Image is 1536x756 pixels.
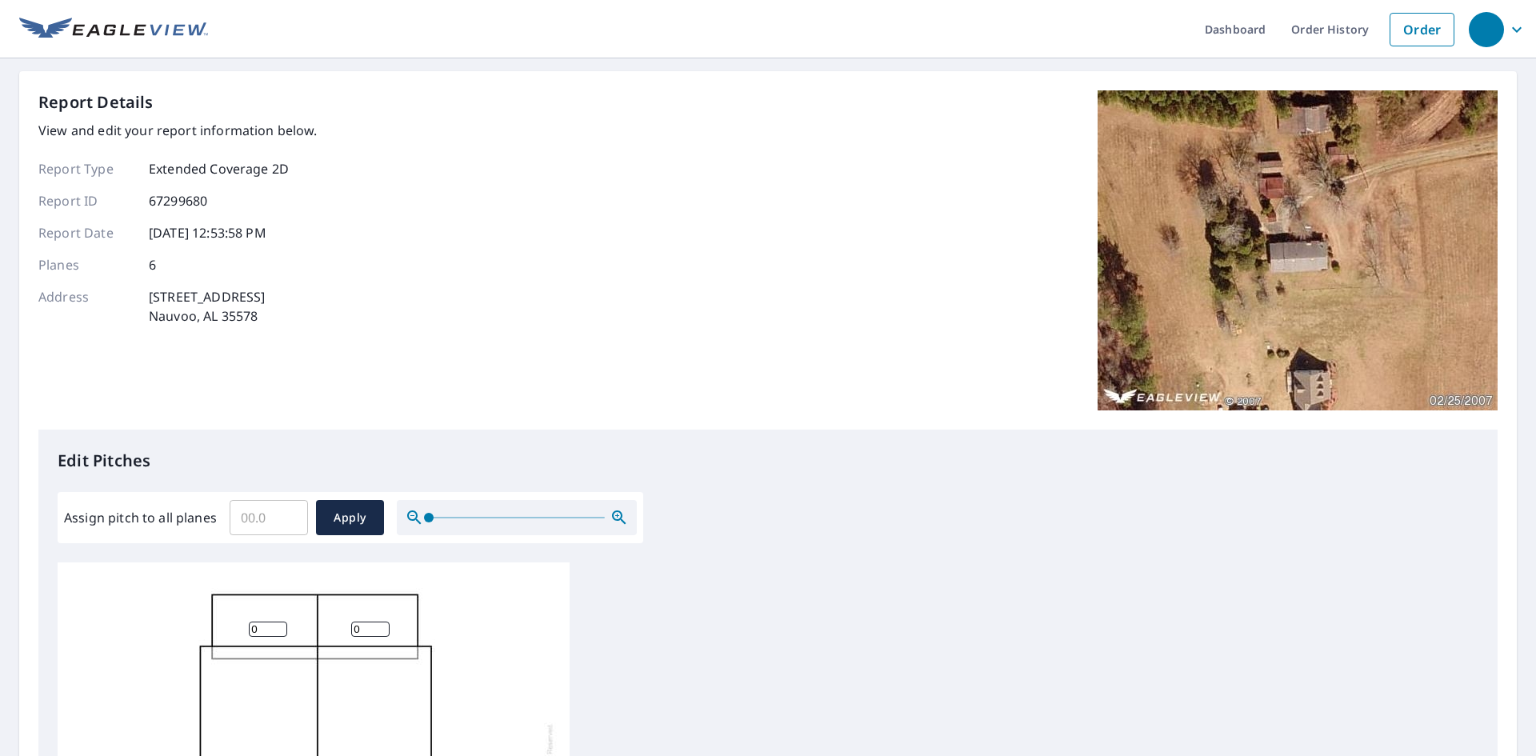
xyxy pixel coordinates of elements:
p: Report Details [38,90,154,114]
p: Report Type [38,159,134,178]
p: Address [38,287,134,326]
p: 67299680 [149,191,207,210]
p: Planes [38,255,134,274]
input: 00.0 [230,495,308,540]
p: Report Date [38,223,134,242]
p: View and edit your report information below. [38,121,318,140]
p: Extended Coverage 2D [149,159,289,178]
p: 6 [149,255,156,274]
button: Apply [316,500,384,535]
p: Edit Pitches [58,449,1478,473]
p: [STREET_ADDRESS] Nauvoo, AL 35578 [149,287,265,326]
a: Order [1390,13,1454,46]
img: Top image [1098,90,1498,410]
label: Assign pitch to all planes [64,508,217,527]
p: [DATE] 12:53:58 PM [149,223,266,242]
span: Apply [329,508,371,528]
img: EV Logo [19,18,208,42]
p: Report ID [38,191,134,210]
